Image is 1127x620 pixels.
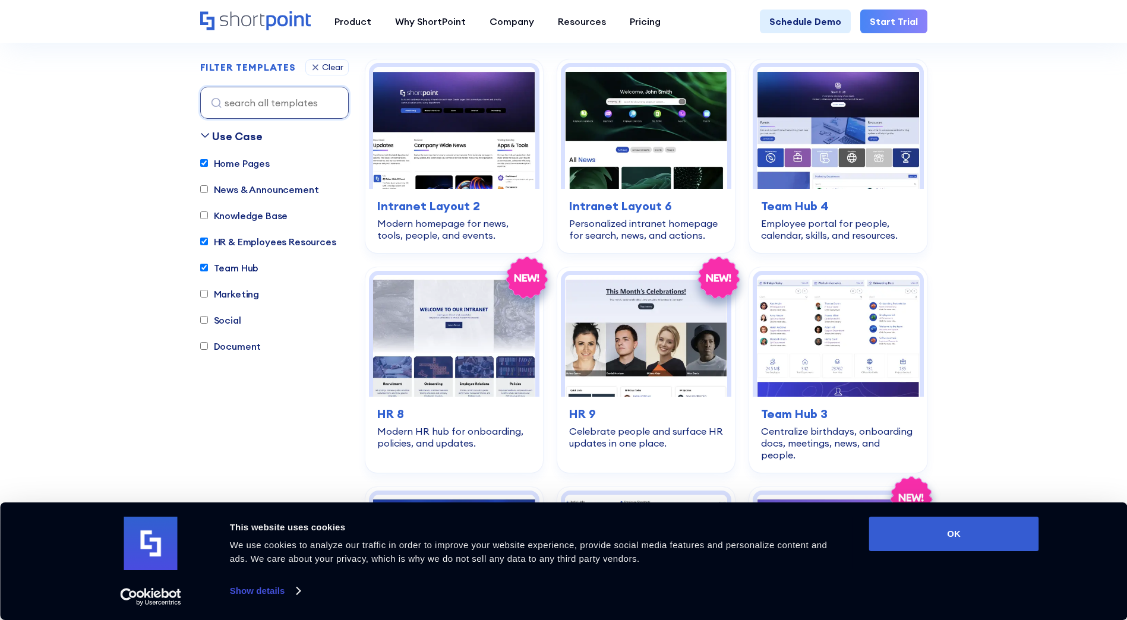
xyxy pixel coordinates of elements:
[569,197,723,215] h3: Intranet Layout 6
[200,313,241,327] label: Social
[490,14,534,29] div: Company
[558,14,606,29] div: Resources
[212,128,263,144] div: Use Case
[200,11,311,31] a: Home
[630,14,661,29] div: Pricing
[124,517,178,570] img: logo
[565,495,727,616] img: Team Hub 2 – SharePoint Template Team Site: Simple team site for people, tools, and updates.
[230,520,842,534] div: This website uses cookies
[373,67,535,189] img: Intranet Layout 2 – SharePoint Homepage Design: Modern homepage for news, tools, people, and events.
[365,59,543,253] a: Intranet Layout 2 – SharePoint Homepage Design: Modern homepage for news, tools, people, and even...
[200,317,208,324] input: Social
[478,10,546,33] a: Company
[200,212,208,220] input: Knowledge Base
[200,343,208,350] input: Document
[761,217,915,241] div: Employee portal for people, calendar, skills, and resources.
[395,14,466,29] div: Why ShortPoint
[557,267,735,473] a: HR 9 – HR Template: Celebrate people and surface HR updates in one place.HR 9Celebrate people and...
[200,264,208,272] input: Team Hub
[761,405,915,423] h3: Team Hub 3
[323,10,383,33] a: Product
[200,186,208,194] input: News & Announcement
[322,64,343,72] div: Clear
[200,261,259,275] label: Team Hub
[200,182,319,197] label: News & Announcement
[200,156,270,170] label: Home Pages
[757,67,919,189] img: Team Hub 4 – SharePoint Employee Portal Template: Employee portal for people, calendar, skills, a...
[377,217,531,241] div: Modern homepage for news, tools, people, and events.
[749,59,927,253] a: Team Hub 4 – SharePoint Employee Portal Template: Employee portal for people, calendar, skills, a...
[99,588,203,606] a: Usercentrics Cookiebot - opens in a new window
[230,582,300,600] a: Show details
[557,59,735,253] a: Intranet Layout 6 – SharePoint Homepage Design: Personalized intranet homepage for search, news, ...
[230,540,828,564] span: We use cookies to analyze our traffic in order to improve your website experience, provide social...
[334,14,371,29] div: Product
[200,235,336,249] label: HR & Employees Resources
[383,10,478,33] a: Why ShortPoint
[200,339,261,353] label: Document
[200,63,296,72] div: FILTER TEMPLATES
[200,238,208,246] input: HR & Employees Resources
[546,10,618,33] a: Resources
[569,425,723,449] div: Celebrate people and surface HR updates in one place.
[200,208,288,223] label: Knowledge Base
[373,495,535,616] img: Team Hub 1 – SharePoint Online Modern Team Site Template: Team hub for links, people, documents, ...
[377,425,531,449] div: Modern HR hub for onboarding, policies, and updates.
[200,290,208,298] input: Marketing
[860,10,927,33] a: Start Trial
[569,217,723,241] div: Personalized intranet homepage for search, news, and actions.
[565,67,727,189] img: Intranet Layout 6 – SharePoint Homepage Design: Personalized intranet homepage for search, news, ...
[761,197,915,215] h3: Team Hub 4
[200,87,349,119] input: search all templates
[565,275,727,397] img: HR 9 – HR Template: Celebrate people and surface HR updates in one place.
[761,425,915,461] div: Centralize birthdays, onboarding docs, meetings, news, and people.
[760,10,851,33] a: Schedule Demo
[200,160,208,167] input: Home Pages
[869,517,1039,551] button: OK
[749,267,927,473] a: Team Hub 3 – SharePoint Team Site Template: Centralize birthdays, onboarding docs, meetings, news...
[757,275,919,397] img: Team Hub 3 – SharePoint Team Site Template: Centralize birthdays, onboarding docs, meetings, news...
[569,405,723,423] h3: HR 9
[757,495,919,616] img: Enterprise 1 – SharePoint Homepage Design: Modern intranet homepage for news, documents, and events.
[365,267,543,473] a: HR 8 – SharePoint HR Template: Modern HR hub for onboarding, policies, and updates.HR 8Modern HR ...
[373,275,535,397] img: HR 8 – SharePoint HR Template: Modern HR hub for onboarding, policies, and updates.
[377,405,531,423] h3: HR 8
[200,287,260,301] label: Marketing
[377,197,531,215] h3: Intranet Layout 2
[618,10,673,33] a: Pricing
